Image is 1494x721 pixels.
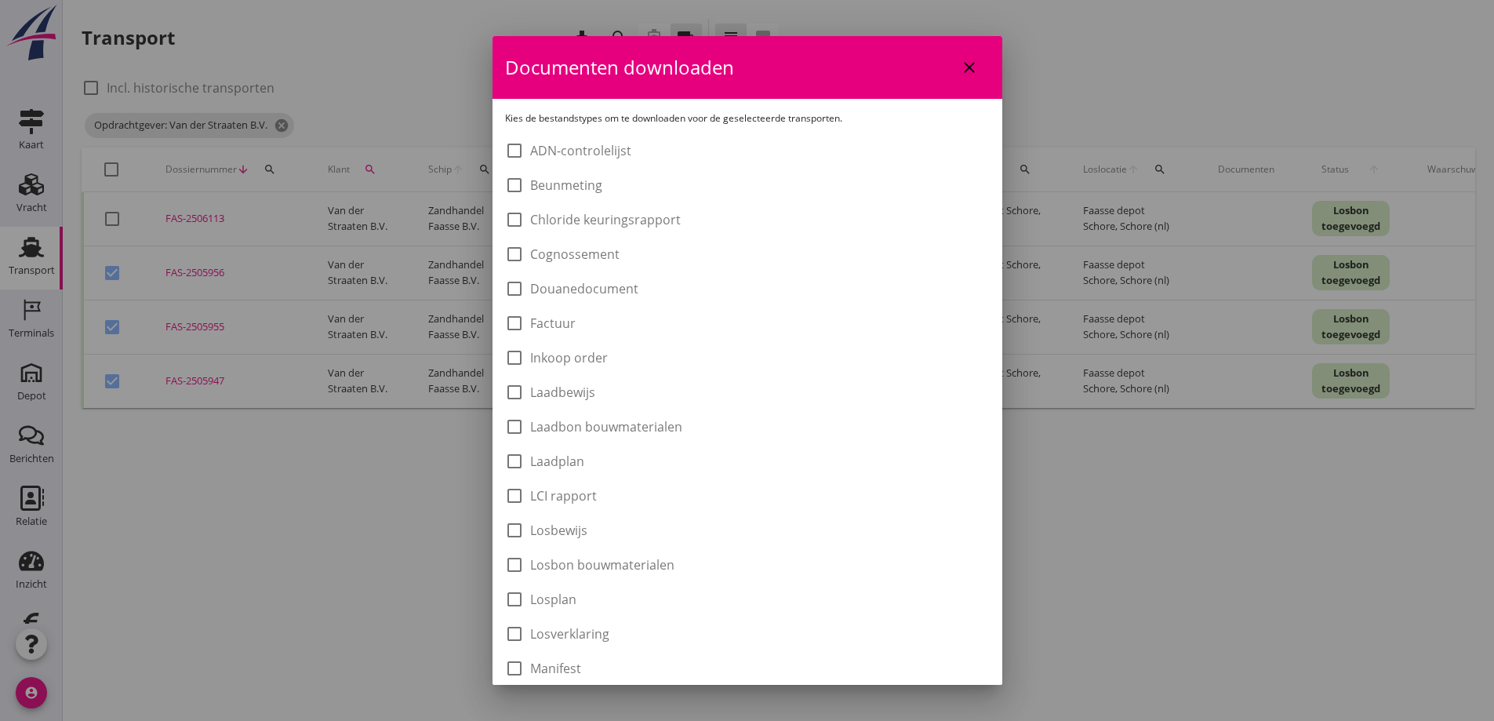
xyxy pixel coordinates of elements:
[493,36,1002,99] div: Documenten downloaden
[530,523,587,538] label: Losbewijs
[530,419,682,435] label: Laadbon bouwmaterialen
[530,246,620,262] label: Cognossement
[530,592,576,607] label: Losplan
[530,350,608,366] label: Inkoop order
[530,315,576,331] label: Factuur
[530,177,602,193] label: Beunmeting
[530,384,595,400] label: Laadbewijs
[530,453,584,469] label: Laadplan
[530,557,674,573] label: Losbon bouwmaterialen
[530,212,681,228] label: Chloride keuringsrapport
[505,111,990,126] p: Kies de bestandstypes om te downloaden voor de geselecteerde transporten.
[530,281,638,297] label: Douanedocument
[530,488,597,504] label: LCI rapport
[530,661,581,676] label: Manifest
[530,626,609,642] label: Losverklaring
[530,143,631,158] label: ADN-controlelijst
[960,58,979,77] i: close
